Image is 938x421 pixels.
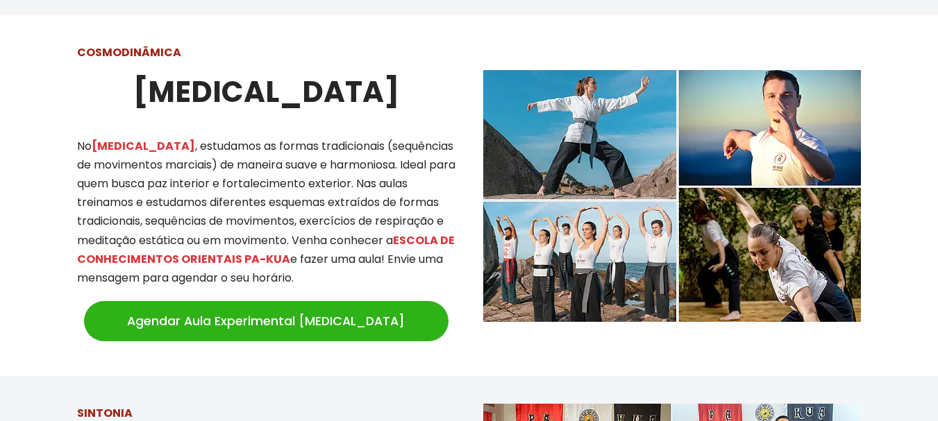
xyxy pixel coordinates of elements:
[92,138,195,154] mark: [MEDICAL_DATA]
[77,405,133,421] strong: SINTONIA
[133,71,399,112] strong: [MEDICAL_DATA]
[77,137,455,288] p: No , estudamos as formas tradicionais (sequências de movimentos marciais) de maneira suave e harm...
[77,44,181,60] strong: COSMODINÃMICA
[77,232,455,267] mark: ESCOLA DE CONHECIMENTOS ORIENTAIS PA-KUA
[84,301,449,341] a: Agendar Aula Experimental [MEDICAL_DATA]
